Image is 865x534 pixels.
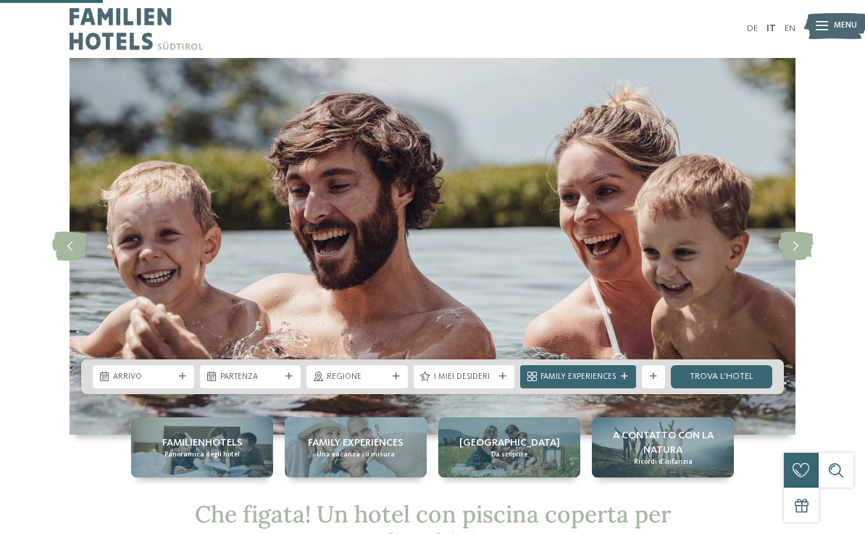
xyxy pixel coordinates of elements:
[592,417,734,477] a: Cercate un hotel con piscina coperta per bambini in Alto Adige? A contatto con la natura Ricordi ...
[434,372,495,383] span: I miei desideri
[220,372,281,383] span: Partenza
[540,372,616,383] span: Family Experiences
[317,450,395,459] span: Una vacanza su misura
[834,20,857,32] span: Menu
[634,457,693,467] span: Ricordi d’infanzia
[459,435,560,450] span: [GEOGRAPHIC_DATA]
[164,450,240,459] span: Panoramica degli hotel
[747,24,758,33] a: DE
[70,58,795,435] img: Cercate un hotel con piscina coperta per bambini in Alto Adige?
[308,435,404,450] span: Family experiences
[438,417,580,477] a: Cercate un hotel con piscina coperta per bambini in Alto Adige? [GEOGRAPHIC_DATA] Da scoprire
[285,417,427,477] a: Cercate un hotel con piscina coperta per bambini in Alto Adige? Family experiences Una vacanza su...
[162,435,243,450] span: Familienhotels
[113,372,174,383] span: Arrivo
[785,24,795,33] a: EN
[327,372,388,383] span: Regione
[671,365,772,388] a: trova l’hotel
[598,428,728,457] span: A contatto con la natura
[491,450,527,459] span: Da scoprire
[131,417,273,477] a: Cercate un hotel con piscina coperta per bambini in Alto Adige? Familienhotels Panoramica degli h...
[766,24,776,33] a: IT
